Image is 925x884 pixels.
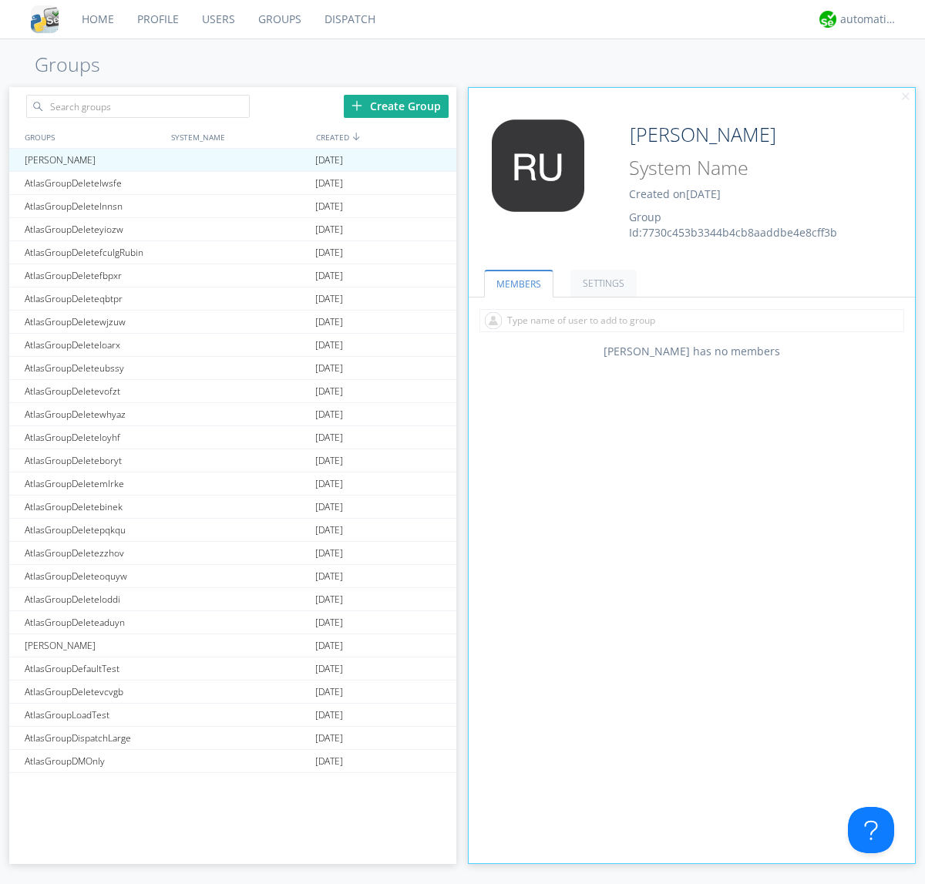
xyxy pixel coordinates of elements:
div: AtlasGroupDeletefbpxr [21,264,165,287]
span: [DATE] [315,704,343,727]
div: AtlasGroupLoadTest [21,704,165,726]
div: AtlasGroupDeleteloarx [21,334,165,356]
span: [DATE] [686,187,721,201]
span: [DATE] [315,472,343,496]
div: GROUPS [21,126,163,148]
span: [DATE] [315,611,343,634]
span: [DATE] [315,449,343,472]
a: AtlasGroupDeleteloddi[DATE] [9,588,456,611]
img: cddb5a64eb264b2086981ab96f4c1ba7 [31,5,59,33]
div: automation+atlas [840,12,898,27]
div: AtlasGroupDeleteaduyn [21,611,165,634]
span: [DATE] [315,773,343,796]
div: AtlasGroupMessageArchive [21,773,165,795]
div: AtlasGroupDeletefculgRubin [21,241,165,264]
a: [PERSON_NAME][DATE] [9,634,456,657]
a: AtlasGroupDeletefculgRubin[DATE] [9,241,456,264]
span: [DATE] [315,565,343,588]
a: AtlasGroupMessageArchive[DATE] [9,773,456,796]
a: MEMBERS [484,270,553,297]
div: AtlasGroupDeletewjzuw [21,311,165,333]
a: AtlasGroupDeletelnnsn[DATE] [9,195,456,218]
span: [DATE] [315,195,343,218]
input: Search groups [26,95,250,118]
a: AtlasGroupDeletefbpxr[DATE] [9,264,456,287]
div: AtlasGroupDeleteqbtpr [21,287,165,310]
div: AtlasGroupDeletebinek [21,496,165,518]
a: SETTINGS [570,270,637,297]
div: AtlasGroupDeletelnnsn [21,195,165,217]
a: AtlasGroupDeleteboryt[DATE] [9,449,456,472]
div: AtlasGroupDeleteboryt [21,449,165,472]
a: AtlasGroupDMOnly[DATE] [9,750,456,773]
img: 373638.png [480,119,596,212]
a: [PERSON_NAME][DATE] [9,149,456,172]
img: d2d01cd9b4174d08988066c6d424eccd [819,11,836,28]
span: [DATE] [315,334,343,357]
a: AtlasGroupLoadTest[DATE] [9,704,456,727]
a: AtlasGroupDeleteubssy[DATE] [9,357,456,380]
a: AtlasGroupDeletewhyaz[DATE] [9,403,456,426]
a: AtlasGroupDeleteoquyw[DATE] [9,565,456,588]
div: AtlasGroupDeletemlrke [21,472,165,495]
img: plus.svg [351,100,362,111]
div: AtlasGroupDMOnly [21,750,165,772]
a: AtlasGroupDeletevcvgb[DATE] [9,681,456,704]
span: [DATE] [315,588,343,611]
a: AtlasGroupDeleteyiozw[DATE] [9,218,456,241]
span: [DATE] [315,357,343,380]
span: [DATE] [315,519,343,542]
a: AtlasGroupDeleteqbtpr[DATE] [9,287,456,311]
iframe: Toggle Customer Support [848,807,894,853]
div: AtlasGroupDispatchLarge [21,727,165,749]
span: [DATE] [315,241,343,264]
div: AtlasGroupDeletepqkqu [21,519,165,541]
span: [DATE] [315,218,343,241]
a: AtlasGroupDeletelwsfe[DATE] [9,172,456,195]
a: AtlasGroupDeletebinek[DATE] [9,496,456,519]
span: [DATE] [315,657,343,681]
span: [DATE] [315,681,343,704]
span: [DATE] [315,426,343,449]
span: [DATE] [315,496,343,519]
div: AtlasGroupDeletewhyaz [21,403,165,425]
div: AtlasGroupDeleteyiozw [21,218,165,240]
a: AtlasGroupDeleteloyhf[DATE] [9,426,456,449]
div: AtlasGroupDeleteloyhf [21,426,165,449]
span: [DATE] [315,634,343,657]
div: SYSTEM_NAME [167,126,312,148]
div: AtlasGroupDeletevofzt [21,380,165,402]
a: AtlasGroupDeletezzhov[DATE] [9,542,456,565]
a: AtlasGroupDeletepqkqu[DATE] [9,519,456,542]
span: Group Id: 7730c453b3344b4cb8aaddbe4e8cff3b [629,210,837,240]
span: [DATE] [315,287,343,311]
a: AtlasGroupDispatchLarge[DATE] [9,727,456,750]
div: [PERSON_NAME] has no members [469,344,916,359]
div: Create Group [344,95,449,118]
span: [DATE] [315,311,343,334]
span: Created on [629,187,721,201]
div: AtlasGroupDefaultTest [21,657,165,680]
div: AtlasGroupDeleteubssy [21,357,165,379]
img: cancel.svg [900,92,911,103]
div: AtlasGroupDeletevcvgb [21,681,165,703]
span: [DATE] [315,727,343,750]
a: AtlasGroupDeletewjzuw[DATE] [9,311,456,334]
div: AtlasGroupDeletelwsfe [21,172,165,194]
input: Type name of user to add to group [479,309,904,332]
input: Group Name [624,119,873,150]
a: AtlasGroupDeletevofzt[DATE] [9,380,456,403]
span: [DATE] [315,264,343,287]
a: AtlasGroupDeleteloarx[DATE] [9,334,456,357]
a: AtlasGroupDeletemlrke[DATE] [9,472,456,496]
span: [DATE] [315,750,343,773]
span: [DATE] [315,542,343,565]
div: AtlasGroupDeleteloddi [21,588,165,610]
div: AtlasGroupDeletezzhov [21,542,165,564]
div: [PERSON_NAME] [21,149,165,171]
div: CREATED [312,126,458,148]
span: [DATE] [315,149,343,172]
span: [DATE] [315,380,343,403]
span: [DATE] [315,403,343,426]
div: [PERSON_NAME] [21,634,165,657]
